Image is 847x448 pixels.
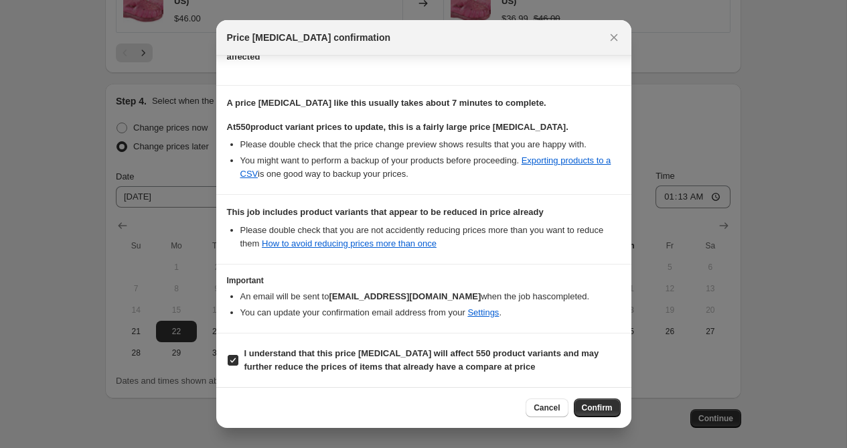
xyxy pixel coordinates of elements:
a: Settings [467,307,499,317]
li: You can update your confirmation email address from your . [240,306,621,319]
button: Cancel [526,398,568,417]
button: Close [605,28,623,47]
li: Please double check that you are not accidently reducing prices more than you want to reduce them [240,224,621,250]
span: Cancel [534,402,560,413]
b: This job includes product variants that appear to be reduced in price already [227,207,544,217]
li: You might want to perform a backup of your products before proceeding. is one good way to backup ... [240,154,621,181]
h3: Important [227,275,621,286]
li: An email will be sent to when the job has completed . [240,290,621,303]
b: I understand that this price [MEDICAL_DATA] will affect 550 product variants and may further redu... [244,348,599,372]
button: Confirm [574,398,621,417]
a: How to avoid reducing prices more than once [262,238,437,248]
li: Please double check that the price change preview shows results that you are happy with. [240,138,621,151]
b: [EMAIL_ADDRESS][DOMAIN_NAME] [329,291,481,301]
span: Price [MEDICAL_DATA] confirmation [227,31,391,44]
b: A price [MEDICAL_DATA] like this usually takes about 7 minutes to complete. [227,98,546,108]
b: At 550 product variant prices to update, this is a fairly large price [MEDICAL_DATA]. [227,122,568,132]
span: Confirm [582,402,613,413]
